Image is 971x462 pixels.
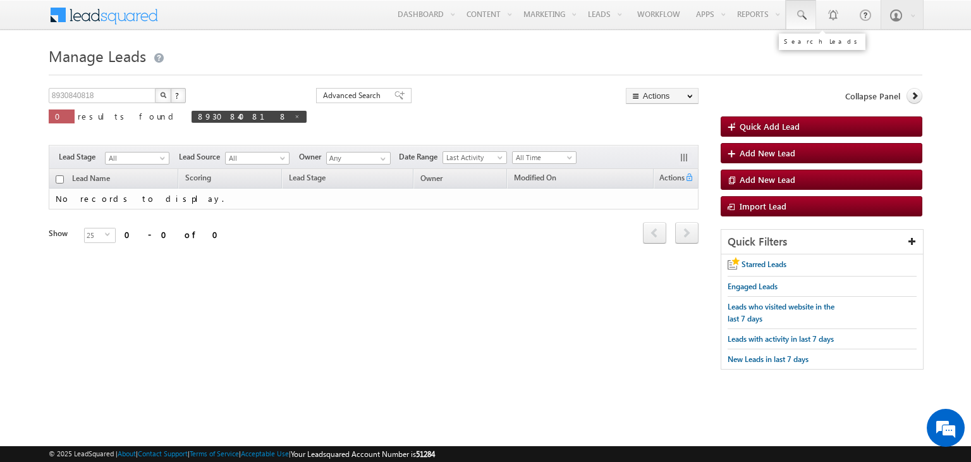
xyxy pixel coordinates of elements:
span: Your Leadsquared Account Number is [291,449,435,459]
span: Quick Add Lead [740,121,800,132]
span: Date Range [399,151,443,163]
span: ? [175,90,181,101]
span: Lead Source [179,151,225,163]
a: Acceptable Use [241,449,289,458]
div: Chat with us now [66,66,212,83]
span: Actions [654,171,685,187]
button: Actions [626,88,699,104]
a: Show All Items [374,153,389,165]
a: Lead Stage [283,171,332,187]
span: Last Activity [443,152,503,163]
a: Scoring [179,171,217,187]
span: select [105,232,115,237]
span: Modified On [514,173,556,182]
span: © 2025 LeadSquared | | | | | [49,448,435,460]
span: results found [78,111,178,122]
a: Last Activity [443,151,507,164]
span: 51284 [416,449,435,459]
a: Modified On [508,171,563,187]
span: Add New Lead [740,174,795,185]
span: Add New Lead [740,147,795,158]
a: Terms of Service [190,449,239,458]
span: Lead Stage [59,151,105,163]
span: Import Lead [740,201,786,211]
span: Collapse Panel [845,91,900,102]
a: Contact Support [138,449,188,458]
span: All [226,153,286,164]
span: next [675,222,699,244]
em: Start Chat [172,363,229,380]
span: Starred Leads [742,259,786,269]
span: Scoring [185,173,211,182]
a: prev [643,223,666,244]
span: Owner [299,151,326,163]
textarea: Type your message and hit 'Enter' [16,117,231,352]
td: No records to display. [49,189,699,209]
span: New Leads in last 7 days [728,354,809,364]
a: All [225,152,290,165]
span: Owner [420,173,443,183]
span: Leads who visited website in the last 7 days [728,302,834,323]
span: Engaged Leads [728,282,778,291]
span: prev [643,222,666,244]
input: Check all records [56,175,64,184]
span: Manage Leads [49,46,146,66]
div: 0 - 0 of 0 [125,227,226,242]
button: ? [171,88,186,103]
div: Quick Filters [721,230,923,254]
a: All [105,152,169,165]
input: Type to Search [326,152,391,165]
a: Lead Name [66,172,116,188]
img: Search [160,92,166,98]
img: d_60004797649_company_0_60004797649 [21,66,53,83]
span: 8930840818 [198,111,288,122]
span: All Time [513,152,573,163]
div: Search Leads [784,37,860,45]
div: Show [49,228,74,239]
span: Lead Stage [289,173,326,182]
a: About [118,449,136,458]
span: Leads with activity in last 7 days [728,334,834,344]
a: All Time [512,151,577,164]
span: 0 [55,111,68,122]
a: next [675,223,699,244]
span: Advanced Search [323,90,384,101]
div: Minimize live chat window [207,6,238,37]
span: All [106,153,166,164]
span: 25 [85,228,105,242]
